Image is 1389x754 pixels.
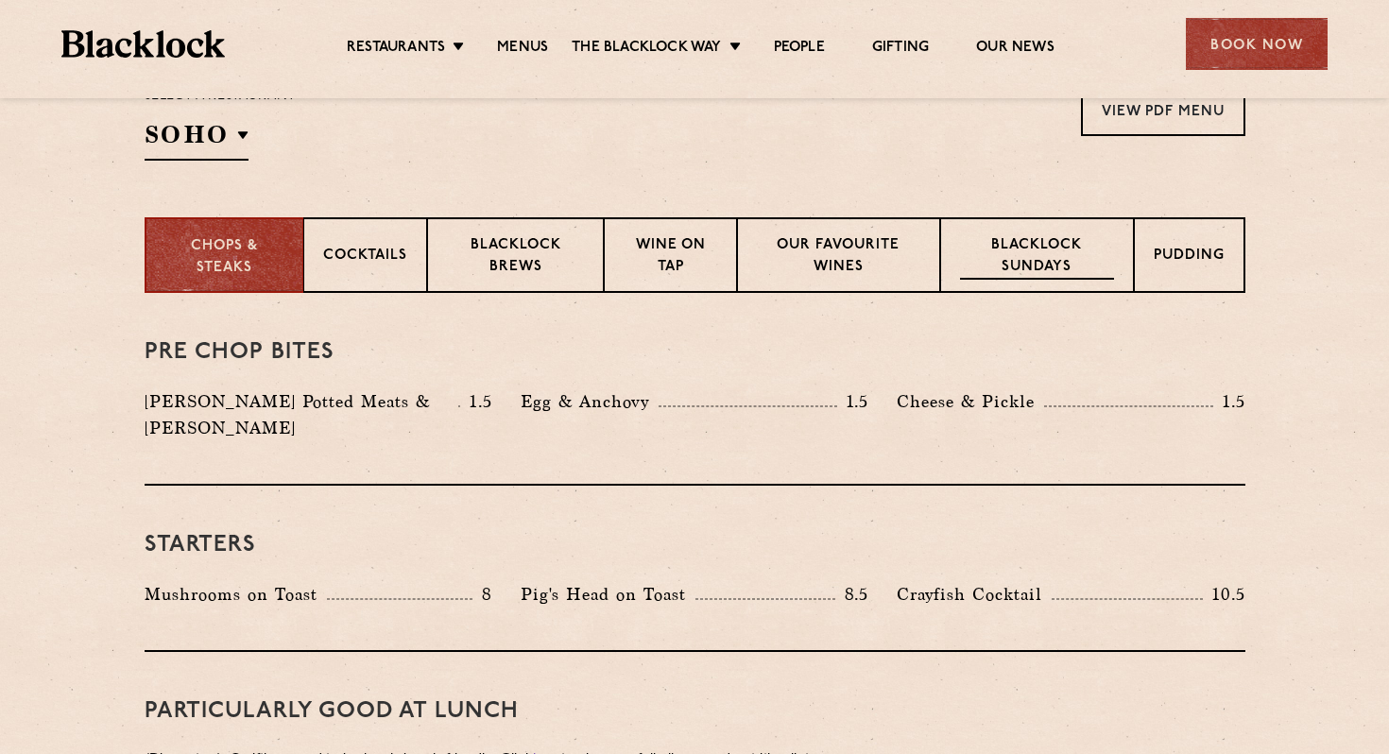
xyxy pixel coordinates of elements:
[572,39,721,60] a: The Blacklock Way
[347,39,445,60] a: Restaurants
[897,581,1052,608] p: Crayfish Cocktail
[447,235,585,280] p: Blacklock Brews
[897,388,1044,415] p: Cheese & Pickle
[165,236,283,279] p: Chops & Steaks
[837,389,869,414] p: 1.5
[1203,582,1244,607] p: 10.5
[497,39,548,60] a: Menus
[757,235,920,280] p: Our favourite wines
[960,235,1113,280] p: Blacklock Sundays
[774,39,825,60] a: People
[976,39,1055,60] a: Our News
[145,388,459,441] p: [PERSON_NAME] Potted Meats & [PERSON_NAME]
[460,389,492,414] p: 1.5
[1213,389,1245,414] p: 1.5
[61,30,225,58] img: BL_Textured_Logo-footer-cropped.svg
[521,388,659,415] p: Egg & Anchovy
[624,235,716,280] p: Wine on Tap
[472,582,492,607] p: 8
[835,582,869,607] p: 8.5
[1154,246,1225,269] p: Pudding
[1081,84,1245,136] a: View PDF Menu
[145,340,1245,365] h3: Pre Chop Bites
[145,533,1245,557] h3: Starters
[323,246,407,269] p: Cocktails
[872,39,929,60] a: Gifting
[145,699,1245,724] h3: PARTICULARLY GOOD AT LUNCH
[521,581,695,608] p: Pig's Head on Toast
[145,581,327,608] p: Mushrooms on Toast
[1186,18,1328,70] div: Book Now
[145,118,249,161] h2: SOHO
